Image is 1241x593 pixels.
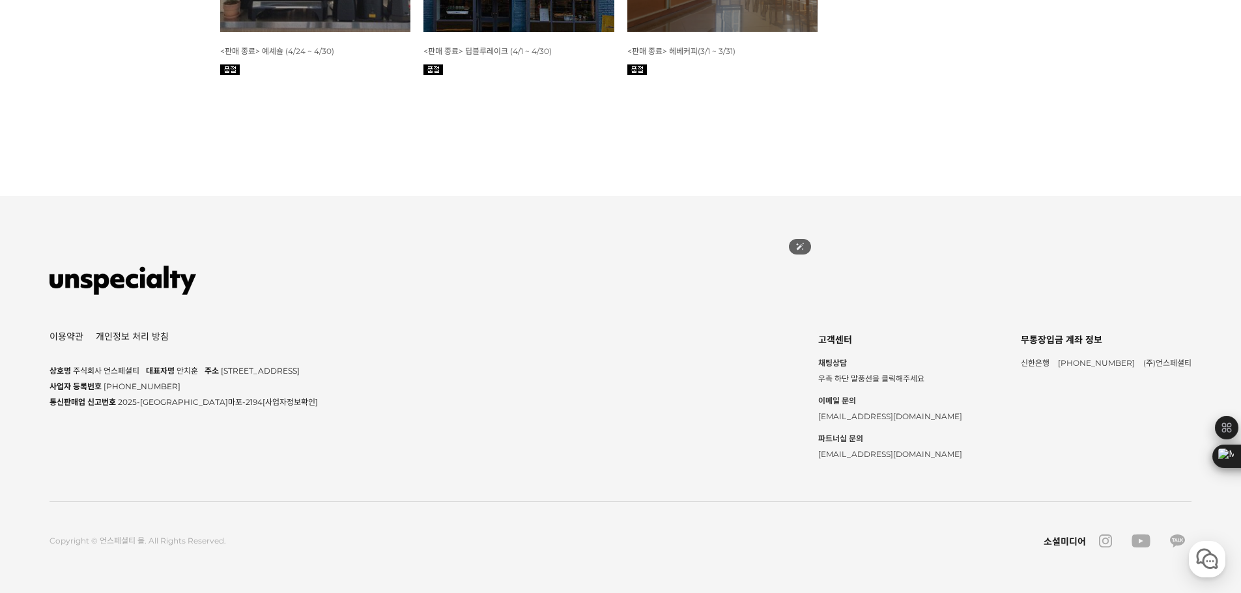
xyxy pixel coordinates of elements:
a: 설정 [168,413,250,445]
a: instagram [1092,534,1119,547]
span: 2025-[GEOGRAPHIC_DATA]마포-2194 [118,397,318,407]
div: 소셜미디어 [1044,534,1086,547]
strong: 채팅상담 [818,355,962,371]
span: 대표자명 [146,366,175,376]
a: kakao [1163,534,1191,547]
span: 설정 [201,432,217,443]
span: 주식회사 언스페셜티 [73,366,139,376]
img: 언스페셜티 몰 [50,261,196,300]
span: 대화 [119,433,135,443]
span: (주)언스페셜티 [1143,358,1191,368]
img: 품절 [423,64,443,75]
img: 품절 [220,64,240,75]
a: 대화 [86,413,168,445]
span: [EMAIL_ADDRESS][DOMAIN_NAME] [818,449,962,459]
span: 통신판매업 신고번호 [50,397,116,407]
a: 홈 [4,413,86,445]
a: <판매 종료> 헤베커피(3/1 ~ 3/31) [627,46,735,56]
strong: 이메일 문의 [818,393,962,409]
span: 사업자 등록번호 [50,381,102,391]
span: 우측 하단 말풍선을 클릭해주세요 [818,374,924,383]
div: 무통장입금 계좌 정보 [1021,331,1191,349]
div: 고객센터 [818,331,962,349]
a: 개인정보 처리 방침 [96,332,169,341]
span: [EMAIL_ADDRESS][DOMAIN_NAME] [818,411,962,421]
a: <판매 종료> 딥블루레이크 (4/1 ~ 4/30) [423,46,552,56]
img: 품절 [627,64,647,75]
span: [PHONE_NUMBER] [104,381,180,391]
a: [사업자정보확인] [263,397,318,407]
span: 신한은행 [1021,358,1049,368]
a: <판매 종료> 예셰숄 (4/24 ~ 4/30) [220,46,334,56]
span: 홈 [41,432,49,443]
span: 주소 [205,366,219,376]
span: [STREET_ADDRESS] [221,366,300,376]
strong: 파트너십 문의 [818,431,962,447]
a: youtube [1125,534,1157,547]
span: 안치훈 [177,366,198,376]
span: [PHONE_NUMBER] [1058,358,1135,368]
span: 상호명 [50,366,71,376]
div: Copyright © 언스페셜티 몰. All Rights Reserved. [50,534,226,547]
a: 이용약관 [50,332,83,341]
